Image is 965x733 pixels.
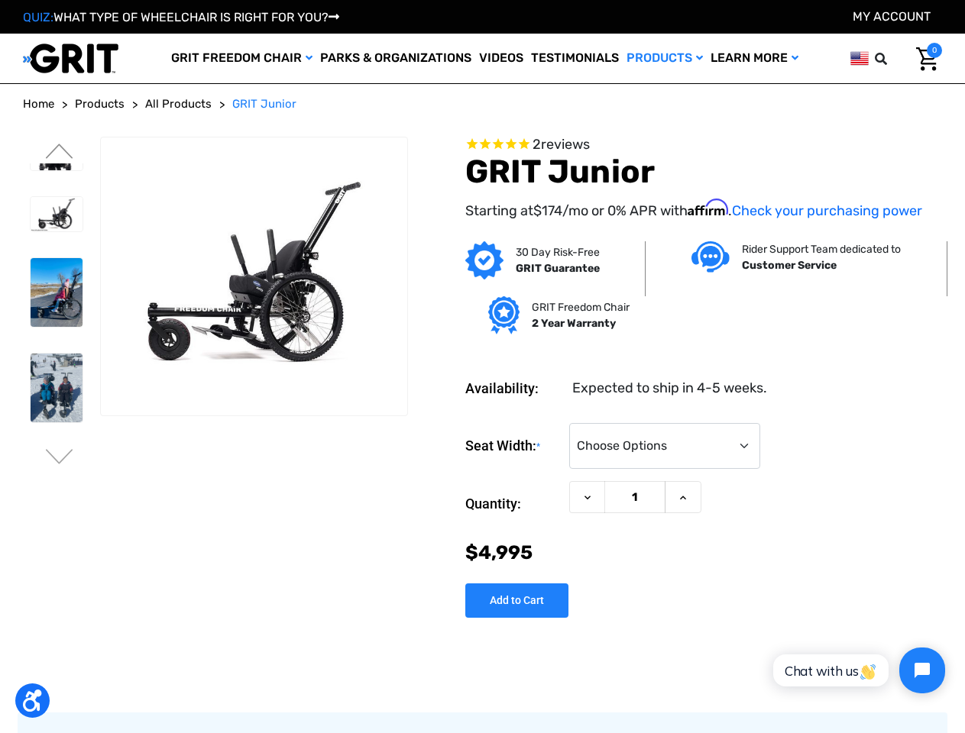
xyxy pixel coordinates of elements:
[23,95,942,113] nav: Breadcrumb
[465,137,942,153] span: Rated 5.0 out of 5 stars 2 reviews
[533,136,590,153] span: 2 reviews
[44,449,76,467] button: Go to slide 2 of 3
[572,378,767,399] dd: Expected to ship in 4-5 weeks.
[465,541,533,563] span: $4,995
[532,317,616,330] strong: 2 Year Warranty
[623,34,707,83] a: Products
[532,299,630,315] p: GRIT Freedom Chair
[905,43,942,75] a: Cart with 0 items
[465,241,504,279] img: GRIT Guarantee
[475,34,527,83] a: Videos
[465,378,562,399] dt: Availability:
[75,95,125,113] a: Products
[533,202,562,219] span: $174
[516,244,600,260] p: 30 Day Risk-Free
[465,423,562,470] label: Seat Width:
[75,97,125,111] span: Products
[145,95,212,113] a: All Products
[707,34,802,83] a: Learn More
[927,43,942,58] span: 0
[882,43,905,75] input: Search
[688,199,728,216] span: Affirm
[465,199,942,221] p: Starting at /mo or 0% APR with .
[742,259,837,272] strong: Customer Service
[756,635,958,706] iframe: Tidio Chat
[691,241,730,273] img: Customer service
[488,296,520,334] img: Grit freedom
[23,10,339,24] a: QUIZ:WHAT TYPE OF WHEELCHAIR IS RIGHT FOR YOU?
[465,153,942,191] h1: GRIT Junior
[527,34,623,83] a: Testimonials
[541,136,590,153] span: reviews
[516,262,600,275] strong: GRIT Guarantee
[742,241,901,257] p: Rider Support Team dedicated to
[23,97,54,111] span: Home
[916,47,938,71] img: Cart
[465,583,568,618] input: Add to Cart
[232,97,296,111] span: GRIT Junior
[23,95,54,113] a: Home
[101,174,407,379] img: GRIT Junior: GRIT Freedom Chair all terrain wheelchair engineered specifically for kids
[23,10,53,24] span: QUIZ:
[31,197,83,231] img: GRIT Junior: GRIT Freedom Chair all terrain wheelchair engineered specifically for kids shown wit...
[853,9,931,24] a: Account
[850,49,869,68] img: us.png
[23,43,118,74] img: GRIT All-Terrain Wheelchair and Mobility Equipment
[465,481,562,527] label: Quantity:
[316,34,475,83] a: Parks & Organizations
[732,202,922,219] a: Check your purchasing power - Learn more about Affirm Financing (opens in modal)
[167,34,316,83] a: GRIT Freedom Chair
[44,144,76,162] button: Go to slide 3 of 3
[232,95,296,113] a: GRIT Junior
[145,97,212,111] span: All Products
[31,258,83,327] img: GRIT Junior
[31,354,83,422] img: GRIT Junior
